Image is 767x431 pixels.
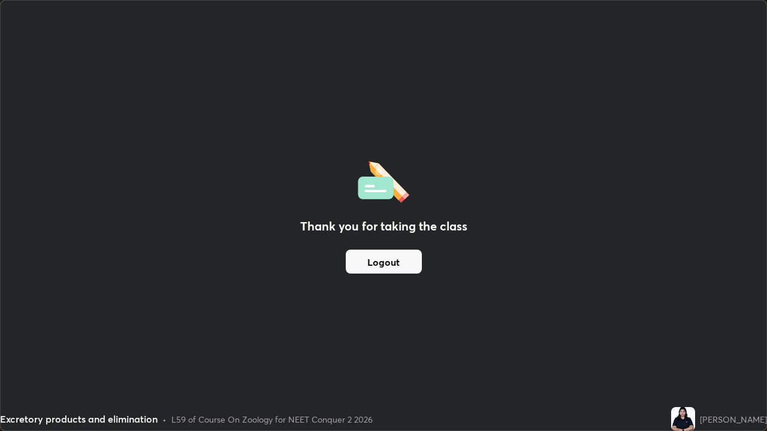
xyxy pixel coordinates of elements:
div: [PERSON_NAME] [700,413,767,426]
img: 34b1a84fc98c431cacd8836922283a2e.jpg [671,407,695,431]
div: L59 of Course On Zoology for NEET Conquer 2 2026 [171,413,373,426]
button: Logout [346,250,422,274]
img: offlineFeedback.1438e8b3.svg [358,157,409,203]
h2: Thank you for taking the class [300,217,467,235]
div: • [162,413,167,426]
